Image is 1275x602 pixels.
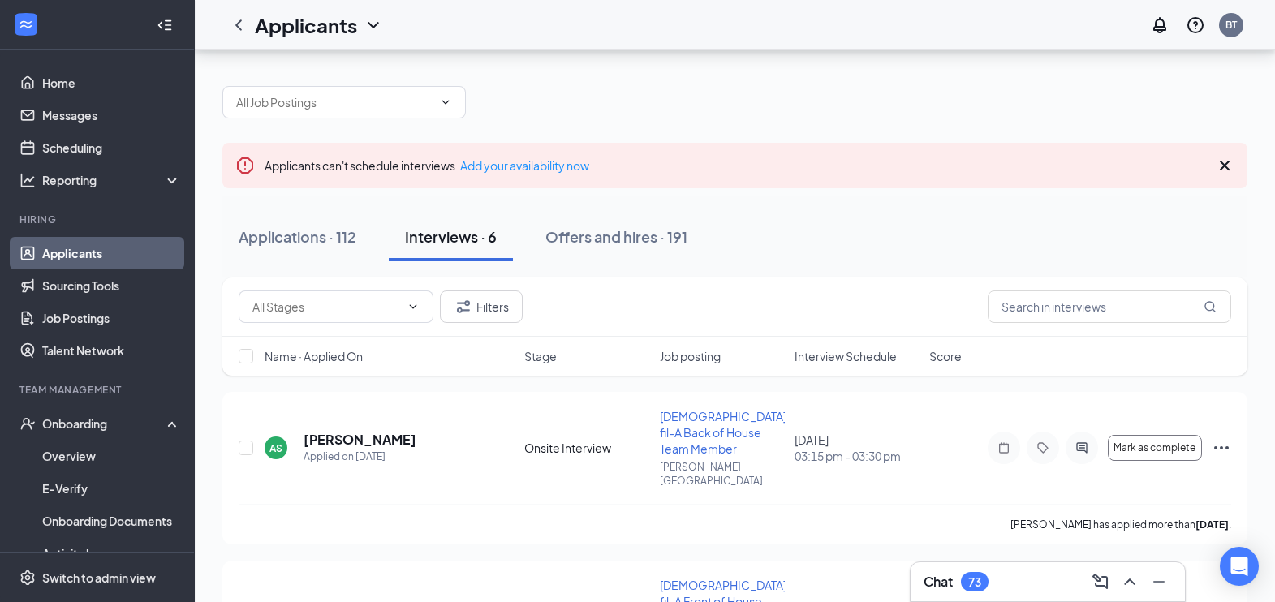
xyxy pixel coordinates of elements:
[42,472,181,505] a: E-Verify
[405,226,497,247] div: Interviews · 6
[988,290,1231,323] input: Search in interviews
[1220,547,1259,586] div: Open Intercom Messenger
[304,431,416,449] h5: [PERSON_NAME]
[1146,569,1172,595] button: Minimize
[660,348,721,364] span: Job posting
[304,449,416,465] div: Applied on [DATE]
[42,237,181,269] a: Applicants
[1195,518,1229,531] b: [DATE]
[42,172,182,188] div: Reporting
[42,415,167,432] div: Onboarding
[255,11,357,39] h1: Applicants
[42,131,181,164] a: Scheduling
[1113,442,1195,454] span: Mark as complete
[235,156,255,175] svg: Error
[157,17,173,33] svg: Collapse
[1033,441,1053,454] svg: Tag
[1072,441,1092,454] svg: ActiveChat
[1186,15,1205,35] svg: QuestionInfo
[929,348,962,364] span: Score
[42,537,181,570] a: Activity log
[265,158,589,173] span: Applicants can't schedule interviews.
[236,93,433,111] input: All Job Postings
[1120,572,1139,591] svg: ChevronUp
[19,172,36,188] svg: Analysis
[42,67,181,99] a: Home
[239,226,356,247] div: Applications · 112
[524,348,557,364] span: Stage
[1088,569,1113,595] button: ComposeMessage
[407,300,420,313] svg: ChevronDown
[364,15,383,35] svg: ChevronDown
[1117,569,1143,595] button: ChevronUp
[42,302,181,334] a: Job Postings
[42,99,181,131] a: Messages
[269,441,282,455] div: AS
[19,383,178,397] div: Team Management
[252,298,400,316] input: All Stages
[795,348,897,364] span: Interview Schedule
[1150,15,1169,35] svg: Notifications
[1091,572,1110,591] svg: ComposeMessage
[994,441,1014,454] svg: Note
[19,415,36,432] svg: UserCheck
[42,570,156,586] div: Switch to admin view
[454,297,473,316] svg: Filter
[440,290,523,323] button: Filter Filters
[1108,435,1202,461] button: Mark as complete
[968,575,981,589] div: 73
[1149,572,1169,591] svg: Minimize
[42,505,181,537] a: Onboarding Documents
[42,440,181,472] a: Overview
[1215,156,1234,175] svg: Cross
[42,334,181,367] a: Talent Network
[1225,18,1237,32] div: BT
[1212,438,1231,458] svg: Ellipses
[460,158,589,173] a: Add your availability now
[229,15,248,35] svg: ChevronLeft
[524,440,649,456] div: Onsite Interview
[545,226,687,247] div: Offers and hires · 191
[42,269,181,302] a: Sourcing Tools
[660,409,792,456] span: [DEMOGRAPHIC_DATA]-fil-A Back of House Team Member
[1010,518,1231,531] p: [PERSON_NAME] has applied more than .
[18,16,34,32] svg: WorkstreamLogo
[439,96,452,109] svg: ChevronDown
[924,573,953,591] h3: Chat
[19,570,36,586] svg: Settings
[795,432,920,464] div: [DATE]
[1204,300,1217,313] svg: MagnifyingGlass
[795,448,920,464] span: 03:15 pm - 03:30 pm
[265,348,363,364] span: Name · Applied On
[660,460,785,488] p: [PERSON_NAME][GEOGRAPHIC_DATA]
[19,213,178,226] div: Hiring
